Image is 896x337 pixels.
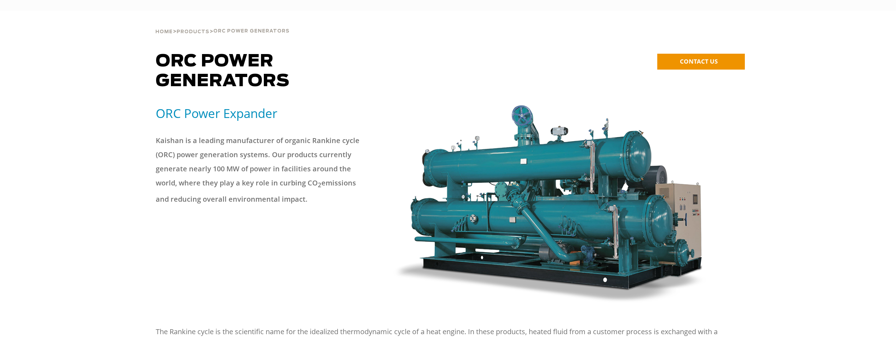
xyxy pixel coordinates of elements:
span: Products [177,30,209,34]
sub: 2 [318,181,321,189]
div: > > [155,11,290,37]
img: machine [393,105,706,303]
h5: ORC Power Expander [156,105,385,121]
span: ORC Power Generators [213,29,290,34]
a: Home [155,28,173,35]
span: Home [155,30,173,34]
span: CONTACT US [680,57,718,65]
span: ORC Power Generators [156,53,290,90]
a: Products [177,28,209,35]
a: CONTACT US [657,54,745,70]
p: Kaishan is a leading manufacturer of organic Rankine cycle (ORC) power generation systems. Our pr... [156,134,361,206]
